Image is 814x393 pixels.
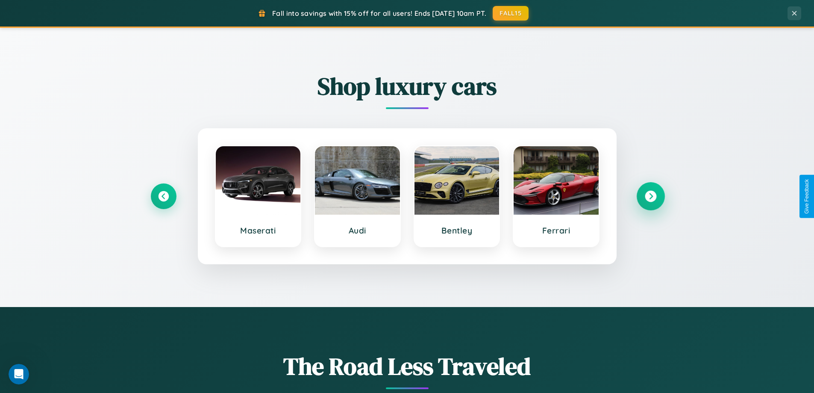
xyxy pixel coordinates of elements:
h3: Ferrari [522,225,590,236]
h3: Bentley [423,225,491,236]
h3: Audi [323,225,391,236]
div: Give Feedback [804,179,810,214]
span: Fall into savings with 15% off for all users! Ends [DATE] 10am PT. [272,9,486,18]
h3: Maserati [224,225,292,236]
button: FALL15 [493,6,529,21]
h2: Shop luxury cars [151,70,664,103]
h1: The Road Less Traveled [151,350,664,383]
iframe: Intercom live chat [9,364,29,384]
